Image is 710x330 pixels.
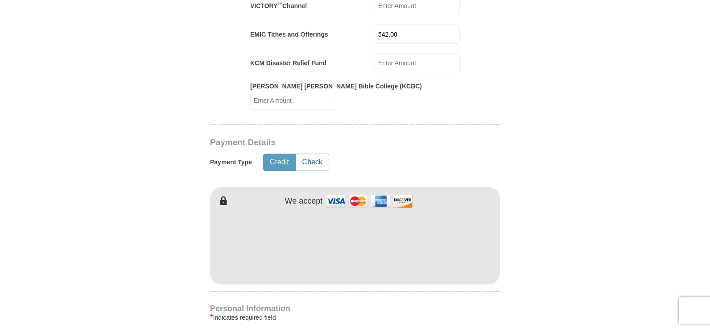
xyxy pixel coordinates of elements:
button: Check [296,154,329,171]
label: EMIC Tithes and Offerings [250,30,328,39]
h4: We accept [285,196,323,206]
img: credit cards accepted [325,192,414,211]
input: Enter Amount [375,25,460,44]
button: Credit [264,154,295,171]
input: Enter Amount [375,53,460,72]
input: Enter Amount [250,91,335,110]
label: [PERSON_NAME] [PERSON_NAME] Bible College (KCBC) [250,82,422,91]
h4: Personal Information [210,305,500,312]
label: VICTORY Channel [250,1,307,10]
label: KCM Disaster Relief Fund [250,58,326,67]
sup: ™ [277,1,282,7]
h3: Payment Details [210,138,438,148]
div: Indicates required field [210,312,500,323]
h5: Payment Type [210,159,252,166]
